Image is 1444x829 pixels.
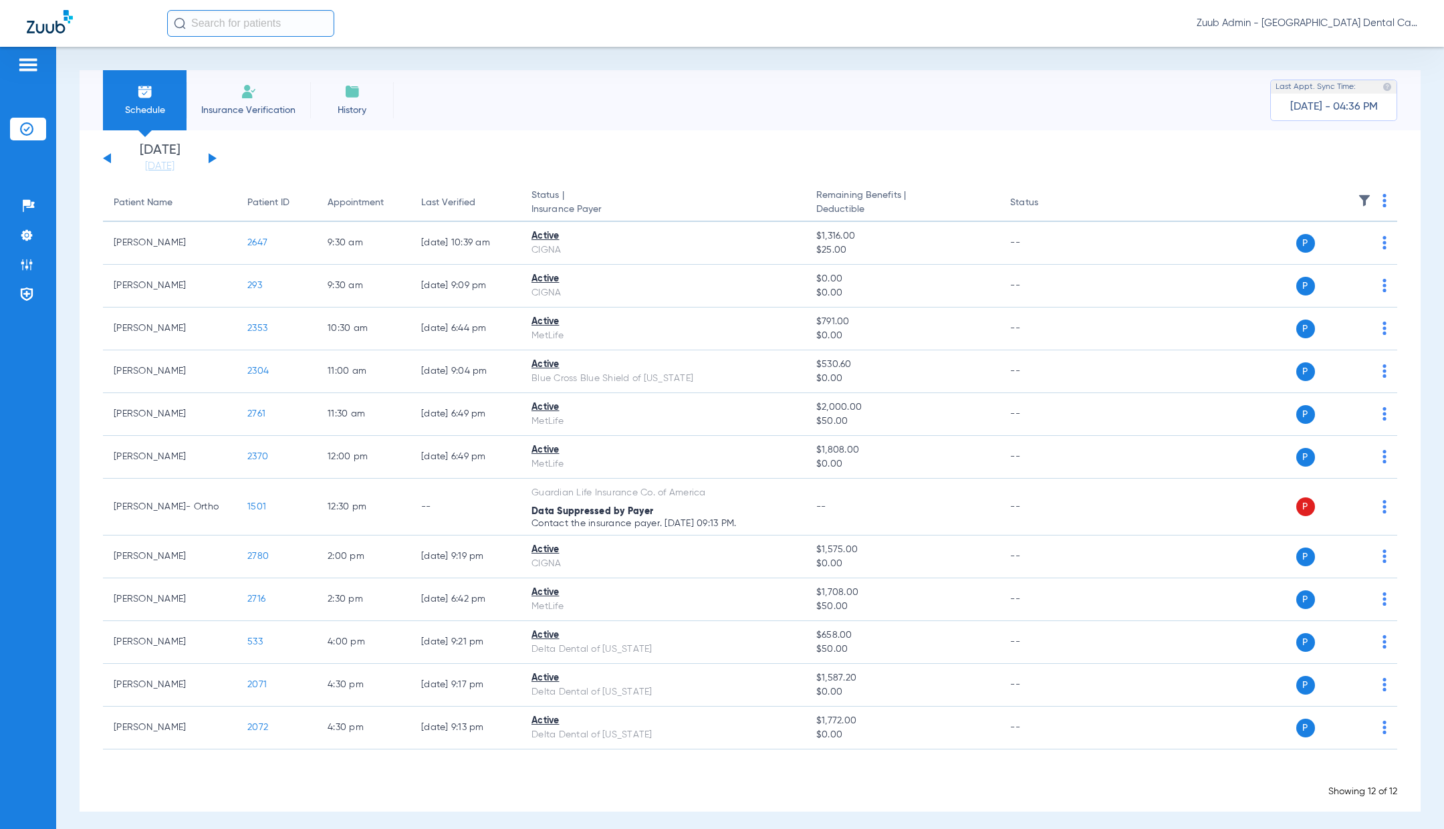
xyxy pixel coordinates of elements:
[816,243,989,257] span: $25.00
[247,196,306,210] div: Patient ID
[999,393,1090,436] td: --
[531,714,795,728] div: Active
[531,728,795,742] div: Delta Dental of [US_STATE]
[241,84,257,100] img: Manual Insurance Verification
[816,203,989,217] span: Deductible
[531,557,795,571] div: CIGNA
[317,265,410,308] td: 9:30 AM
[120,160,200,173] a: [DATE]
[320,104,384,117] span: History
[1382,450,1387,463] img: group-dot-blue.svg
[1382,592,1387,606] img: group-dot-blue.svg
[410,393,521,436] td: [DATE] 6:49 PM
[816,457,989,471] span: $0.00
[999,436,1090,479] td: --
[247,196,289,210] div: Patient ID
[1382,550,1387,563] img: group-dot-blue.svg
[1382,322,1387,335] img: group-dot-blue.svg
[816,728,989,742] span: $0.00
[410,621,521,664] td: [DATE] 9:21 PM
[816,600,989,614] span: $50.00
[816,671,989,685] span: $1,587.20
[1382,407,1387,421] img: group-dot-blue.svg
[1382,236,1387,249] img: group-dot-blue.svg
[1296,234,1315,253] span: P
[317,222,410,265] td: 9:30 AM
[816,586,989,600] span: $1,708.00
[103,222,237,265] td: [PERSON_NAME]
[328,196,384,210] div: Appointment
[999,536,1090,578] td: --
[1296,405,1315,424] span: P
[317,664,410,707] td: 4:30 PM
[137,84,153,100] img: Schedule
[531,628,795,642] div: Active
[1276,80,1356,94] span: Last Appt. Sync Time:
[816,400,989,414] span: $2,000.00
[410,578,521,621] td: [DATE] 6:42 PM
[1358,194,1371,207] img: filter.svg
[999,664,1090,707] td: --
[410,265,521,308] td: [DATE] 9:09 PM
[816,286,989,300] span: $0.00
[521,185,806,222] th: Status |
[531,286,795,300] div: CIGNA
[531,400,795,414] div: Active
[1296,448,1315,467] span: P
[410,222,521,265] td: [DATE] 10:39 AM
[1296,633,1315,652] span: P
[17,57,39,73] img: hamburger-icon
[806,185,999,222] th: Remaining Benefits |
[410,436,521,479] td: [DATE] 6:49 PM
[410,707,521,749] td: [DATE] 9:13 PM
[317,308,410,350] td: 10:30 AM
[328,196,400,210] div: Appointment
[410,664,521,707] td: [DATE] 9:17 PM
[317,436,410,479] td: 12:00 PM
[1382,721,1387,734] img: group-dot-blue.svg
[999,578,1090,621] td: --
[816,714,989,728] span: $1,772.00
[27,10,73,33] img: Zuub Logo
[999,265,1090,308] td: --
[531,600,795,614] div: MetLife
[317,479,410,536] td: 12:30 PM
[816,372,989,386] span: $0.00
[247,723,268,732] span: 2072
[410,350,521,393] td: [DATE] 9:04 PM
[531,671,795,685] div: Active
[531,507,653,516] span: Data Suppressed by Payer
[816,543,989,557] span: $1,575.00
[531,243,795,257] div: CIGNA
[531,543,795,557] div: Active
[103,664,237,707] td: [PERSON_NAME]
[247,324,267,333] span: 2353
[531,358,795,372] div: Active
[531,443,795,457] div: Active
[103,393,237,436] td: [PERSON_NAME]
[317,393,410,436] td: 11:30 AM
[103,707,237,749] td: [PERSON_NAME]
[531,457,795,471] div: MetLife
[103,578,237,621] td: [PERSON_NAME]
[317,707,410,749] td: 4:30 PM
[1296,497,1315,516] span: P
[1382,194,1387,207] img: group-dot-blue.svg
[247,680,267,689] span: 2071
[1382,364,1387,378] img: group-dot-blue.svg
[1290,100,1378,114] span: [DATE] - 04:36 PM
[531,372,795,386] div: Blue Cross Blue Shield of [US_STATE]
[1296,548,1315,566] span: P
[531,486,795,500] div: Guardian Life Insurance Co. of America
[1382,678,1387,691] img: group-dot-blue.svg
[999,222,1090,265] td: --
[247,594,265,604] span: 2716
[816,628,989,642] span: $658.00
[816,557,989,571] span: $0.00
[103,308,237,350] td: [PERSON_NAME]
[103,265,237,308] td: [PERSON_NAME]
[103,479,237,536] td: [PERSON_NAME]- Ortho
[1296,320,1315,338] span: P
[816,443,989,457] span: $1,808.00
[167,10,334,37] input: Search for patients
